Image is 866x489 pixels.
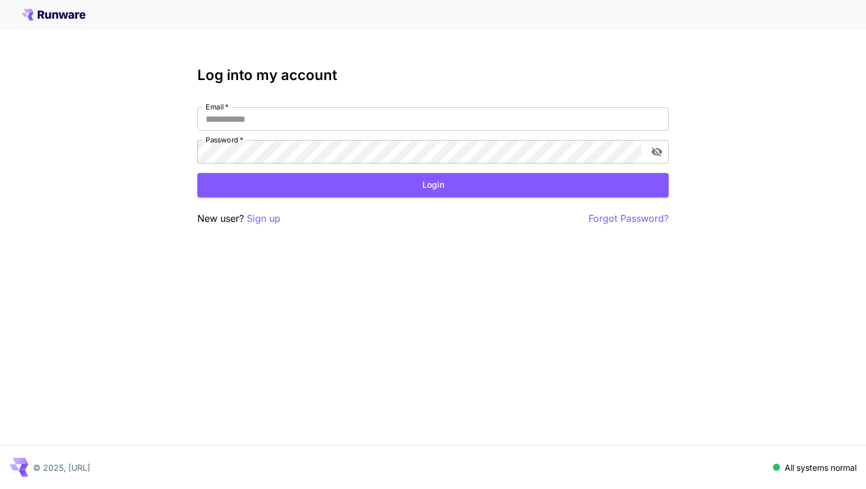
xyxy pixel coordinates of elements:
[33,461,90,474] p: © 2025, [URL]
[206,102,229,112] label: Email
[589,211,669,226] button: Forgot Password?
[206,135,243,145] label: Password
[247,211,280,226] button: Sign up
[197,211,280,226] p: New user?
[785,461,857,474] p: All systems normal
[197,67,669,84] h3: Log into my account
[646,141,667,162] button: toggle password visibility
[197,173,669,197] button: Login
